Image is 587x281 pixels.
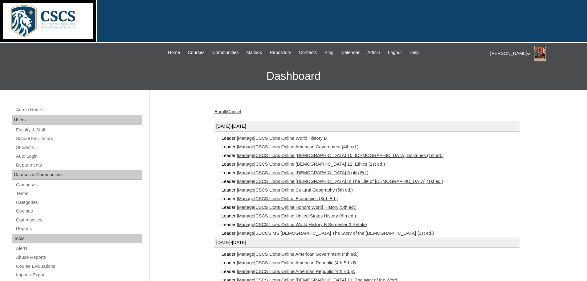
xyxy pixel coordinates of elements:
a: Manage [238,162,254,167]
div: Leader | | [221,177,520,186]
a: Abuse Reports [15,254,142,261]
div: [DATE]-[DATE] [214,121,520,132]
a: Manage [238,179,254,184]
a: Departments [15,161,142,169]
span: Logout [388,49,402,56]
div: Leader | | [221,168,520,177]
a: Communities [15,216,142,224]
a: Logout [385,49,405,56]
div: Leader | | [221,186,520,194]
a: CSCS Lions Online [DEMOGRAPHIC_DATA] 10: [DEMOGRAPHIC_DATA] Doctrines (1st ed.) [255,153,444,158]
a: Manage [238,260,254,265]
a: Blog [321,49,336,56]
div: [PERSON_NAME] [490,46,581,61]
a: Admin [364,49,383,56]
a: CSCS Lions Online Honors World History (5th ed.) [255,205,357,210]
div: Leader | | [221,258,520,267]
span: Repository [270,49,291,56]
span: Home [168,49,180,56]
a: Course Evaluations [15,262,142,270]
a: Communities [209,49,242,56]
a: Manage [238,144,254,149]
span: Communities [212,49,239,56]
a: CSCS Lions Online United States History (6th ed.) [255,213,356,218]
span: Calendar [341,49,360,56]
a: Alerts [15,245,142,252]
a: Manage [238,196,254,201]
img: Stephanie Phillips [534,46,546,61]
div: Leader | | [221,134,520,143]
a: Mailbox [243,49,265,56]
a: CSCS Lions Online American Government (4th ed.) [255,144,359,149]
a: CSCS Lions Online Economics (3rd. Ed.) [255,196,338,201]
div: Leader | | [221,220,520,229]
a: Courses [15,207,142,215]
a: CSCS Lions Online World History B Semester 2 Retake [255,222,367,227]
div: Courses & Communities [12,170,142,180]
div: Leader | | [221,194,520,203]
a: Categories [15,199,142,206]
a: Manage [238,205,254,210]
a: SDCCS MS [DEMOGRAPHIC_DATA] The Story of the [DEMOGRAPHIC_DATA] (1st ed.) [255,231,434,236]
div: Tools [12,234,142,244]
a: Students [15,144,142,151]
div: Users [12,115,142,125]
a: Manage [238,231,254,236]
a: Campuses [15,181,142,189]
div: Leader | | [221,212,520,220]
a: Help [406,49,422,56]
div: | [214,109,520,115]
a: Contacts [296,49,320,56]
a: CSCS Lions Online Cultural Geography (5th ed.) [255,188,353,192]
a: CSCS Lions Online [DEMOGRAPHIC_DATA] 12: Ethics (1st ed.) [255,162,385,167]
a: CSCS Lions Online American Government (4th ed.) [255,252,359,257]
a: Manage [238,252,254,257]
div: Leader | | [221,229,520,238]
div: Leader | | [221,267,520,276]
a: Admin Home [15,106,142,114]
img: logo-white.png [3,3,93,39]
div: Leader | | [221,250,520,258]
a: Manage [238,170,254,175]
a: Cancel [227,109,241,114]
a: CSCS Lions Online [DEMOGRAPHIC_DATA] 6 (4th Ed.) [255,170,369,175]
div: [DATE]-[DATE] [214,238,520,248]
a: Courses [185,49,208,56]
span: Blog [324,49,333,56]
div: Leader | | [221,143,520,151]
span: Admin [367,49,380,56]
a: CSCS Lions Online American Republic (4th Ed.) B [255,260,356,265]
a: School Facilitators [15,135,142,143]
span: Help [410,49,419,56]
a: Manage [238,222,254,227]
a: Home [165,49,183,56]
a: CSCS Lions Online World History B [255,136,327,141]
a: CSCS Lions Online American Republic (4th Ed.)A [255,269,355,274]
div: Leader | | [221,151,520,160]
a: Manage [238,213,254,218]
a: Enroll [214,109,226,114]
a: Reports [15,225,142,233]
a: Repository [267,49,294,56]
a: Import / Export [15,271,142,279]
a: Manage [238,153,254,158]
a: Manage [238,269,254,274]
h3: Dashboard [3,62,584,90]
a: Terms [15,190,142,197]
span: Mailbox [247,49,262,56]
a: CSCS Lions Online [DEMOGRAPHIC_DATA] 8: The Life of [DEMOGRAPHIC_DATA] (1st ed.) [255,179,443,184]
div: Leader | | [221,160,520,168]
span: Contacts [299,49,317,56]
a: Faculty & Staff [15,126,142,134]
span: Courses [188,49,205,56]
a: Auto Login [15,152,142,160]
div: Leader | | [221,203,520,212]
a: Manage [238,188,254,192]
a: Calendar [338,49,363,56]
a: Manage [238,136,254,141]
